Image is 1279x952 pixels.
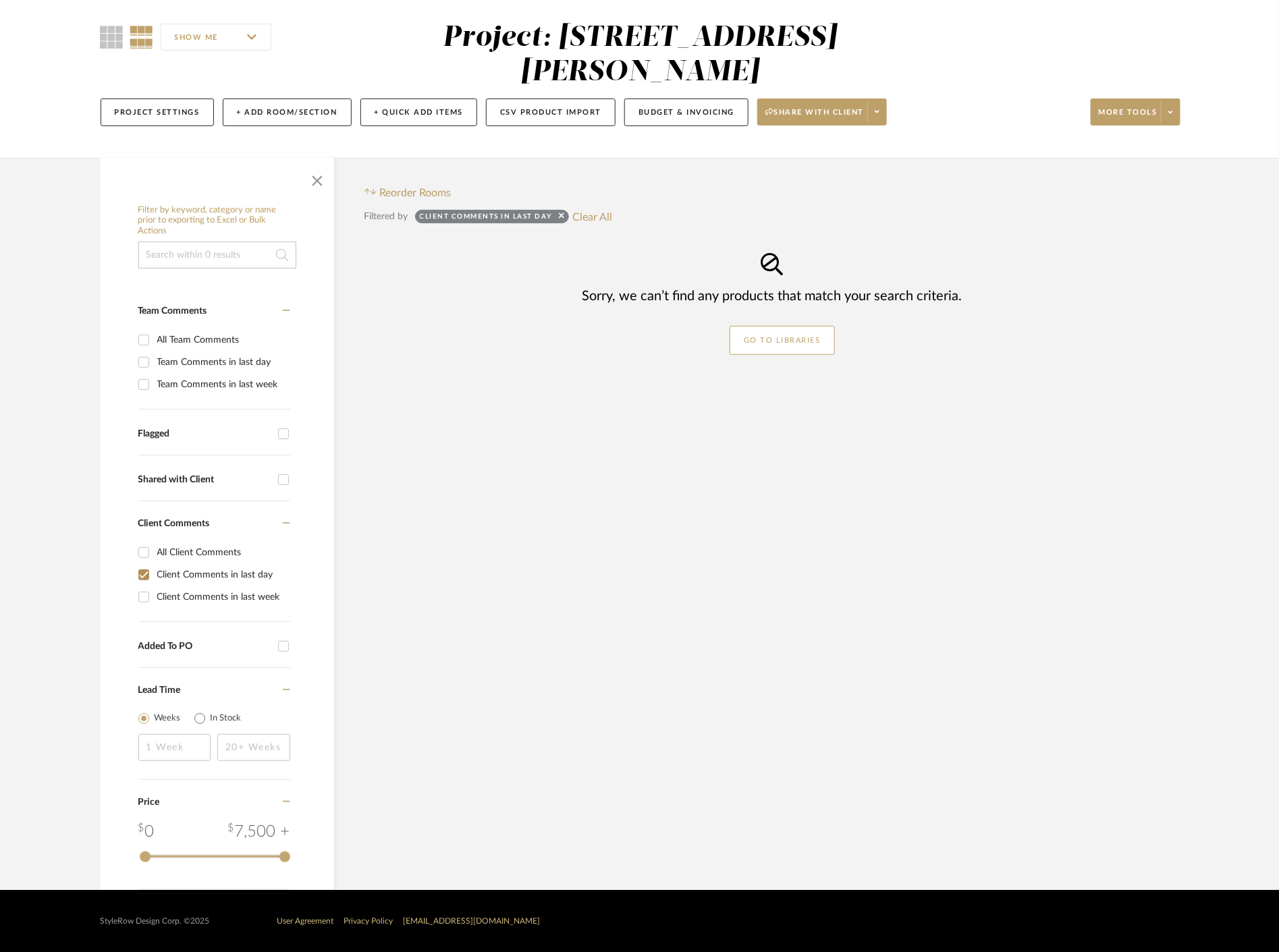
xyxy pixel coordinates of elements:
[138,734,211,761] input: 1 Week
[1091,99,1180,125] button: More tools
[304,165,331,192] button: Close
[228,820,290,844] div: 7,500 +
[157,329,287,351] div: All Team Comments
[277,917,334,925] a: User Agreement
[138,641,271,652] div: Added To PO
[211,712,242,725] label: In Stock
[157,564,287,586] div: Client Comments in last day
[138,474,271,486] div: Shared with Client
[217,734,290,761] input: 20+ Weeks
[155,712,181,725] label: Weeks
[157,352,287,373] div: Team Comments in last day
[364,209,408,224] div: Filtered by
[138,428,271,440] div: Flagged
[757,99,887,125] button: Share with client
[360,99,478,126] button: + Quick Add Items
[572,208,612,225] button: Clear All
[138,519,210,528] span: Client Comments
[364,287,1180,306] div: Sorry, we can’t find any products that match your search criteria.
[443,24,838,86] div: Project: [STREET_ADDRESS][PERSON_NAME]
[404,917,541,925] a: [EMAIL_ADDRESS][DOMAIN_NAME]
[223,99,352,126] button: + Add Room/Section
[157,374,287,395] div: Team Comments in last week
[624,99,749,126] button: Budget & Invoicing
[138,205,296,237] h6: Filter by keyword, category or name prior to exporting to Excel or Bulk Actions
[420,212,553,225] div: Client Comments in last day
[138,242,296,269] input: Search within 0 results
[364,185,452,201] button: Reorder Rooms
[157,586,287,608] div: Client Comments in last week
[765,107,864,128] span: Share with client
[379,185,451,201] span: Reorder Rooms
[730,326,835,355] a: GO TO LIBRARIES
[101,99,214,126] button: Project Settings
[138,306,207,316] span: Team Comments
[1099,107,1158,128] span: More tools
[138,820,155,844] div: 0
[157,542,287,563] div: All Client Comments
[138,685,181,695] span: Lead Time
[344,917,393,925] a: Privacy Policy
[486,99,616,126] button: CSV Product Import
[138,797,160,807] span: Price
[101,916,210,926] div: StyleRow Design Corp. ©2025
